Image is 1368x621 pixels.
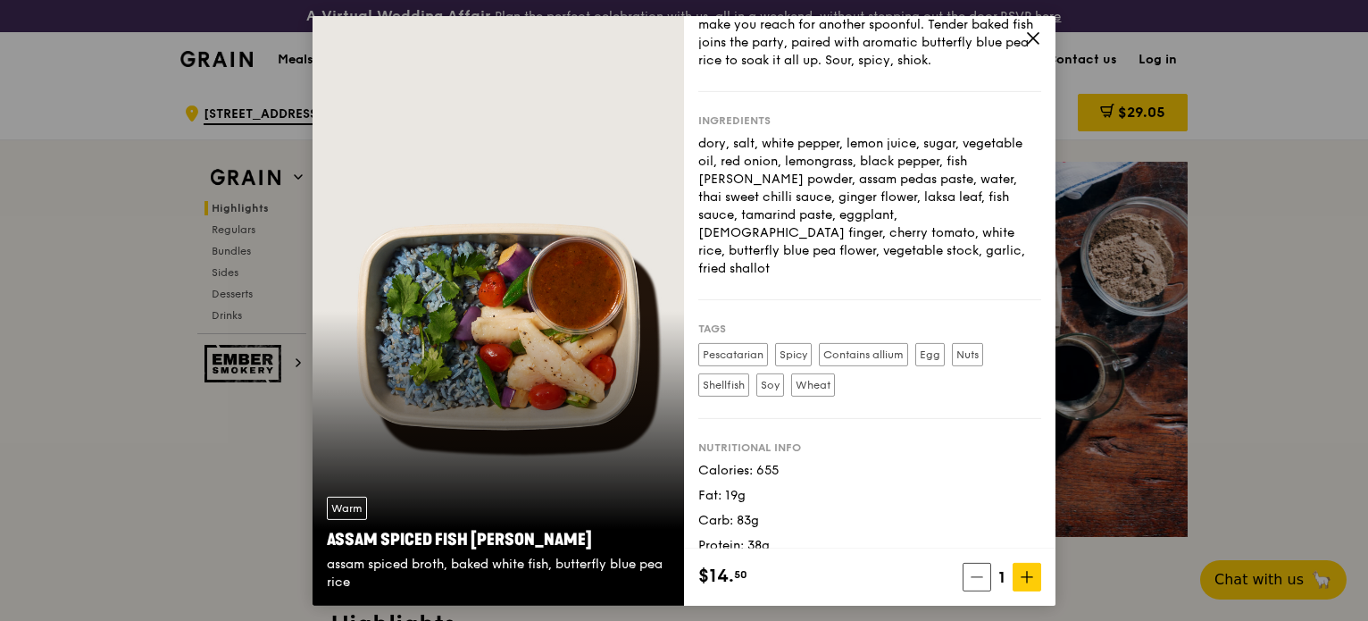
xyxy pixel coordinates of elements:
label: Shellfish [698,373,749,396]
label: Contains allium [819,342,908,365]
div: dory, salt, white pepper, lemon juice, sugar, vegetable oil, red onion, lemongrass, black pepper,... [698,134,1041,277]
div: Tags [698,321,1041,335]
div: Carb: 83g [698,511,1041,529]
label: Egg [915,342,945,365]
div: Calories: 655 [698,461,1041,479]
label: Soy [756,373,784,396]
div: assam spiced broth, baked white fish, butterfly blue pea rice [327,556,670,592]
div: Warm [327,497,367,520]
div: Assam Spiced Fish [PERSON_NAME] [327,527,670,552]
div: Protein: 38g [698,536,1041,554]
label: Nuts [952,342,983,365]
div: Fat: 19g [698,486,1041,504]
div: Ingredients [698,113,1041,127]
span: $14. [698,563,734,590]
div: Nutritional info [698,440,1041,454]
span: 1 [991,565,1013,590]
label: Pescatarian [698,342,768,365]
label: Spicy [775,342,812,365]
label: Wheat [791,373,835,396]
span: 50 [734,567,747,582]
